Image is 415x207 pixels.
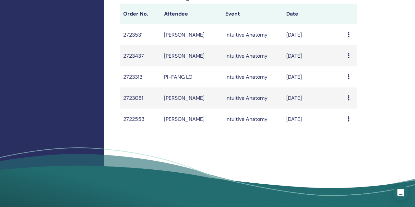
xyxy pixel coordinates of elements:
[283,87,344,109] td: [DATE]
[222,4,283,24] th: Event
[120,45,161,66] td: 2723437
[222,87,283,109] td: Intuitive Anatomy
[161,66,222,87] td: PI-FANG LO
[120,66,161,87] td: 2723313
[283,45,344,66] td: [DATE]
[222,45,283,66] td: Intuitive Anatomy
[120,87,161,109] td: 2723081
[161,4,222,24] th: Attendee
[393,185,409,201] div: Open Intercom Messenger
[283,24,344,45] td: [DATE]
[161,87,222,109] td: [PERSON_NAME]
[161,109,222,130] td: [PERSON_NAME]
[222,24,283,45] td: Intuitive Anatomy
[283,66,344,87] td: [DATE]
[222,109,283,130] td: Intuitive Anatomy
[161,24,222,45] td: [PERSON_NAME]
[283,109,344,130] td: [DATE]
[222,66,283,87] td: Intuitive Anatomy
[120,24,161,45] td: 2723531
[283,4,344,24] th: Date
[161,45,222,66] td: [PERSON_NAME]
[120,109,161,130] td: 2722553
[120,4,161,24] th: Order No.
